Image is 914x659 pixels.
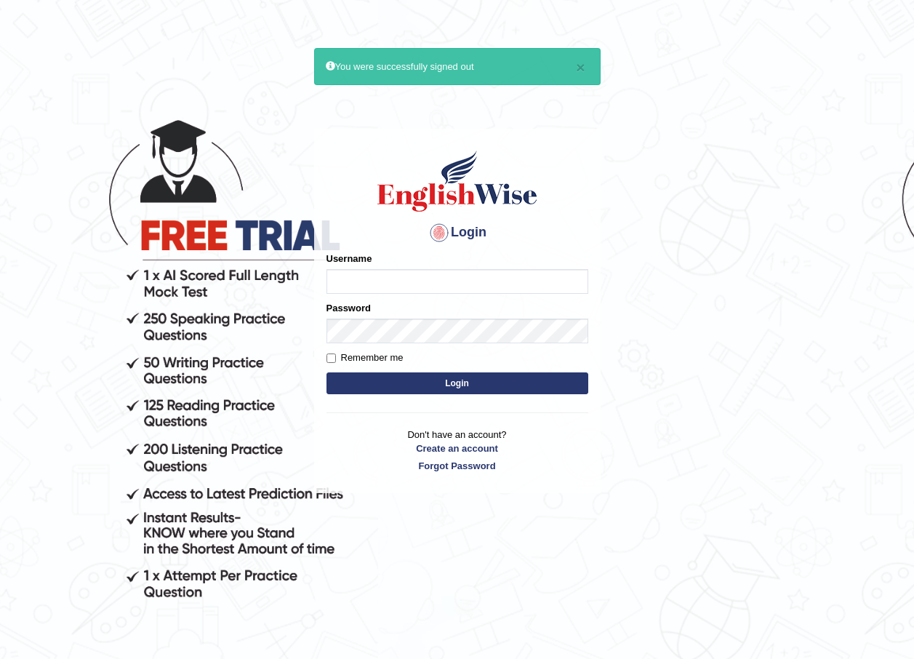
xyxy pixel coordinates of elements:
label: Remember me [326,351,404,365]
button: × [576,60,585,75]
a: Forgot Password [326,459,588,473]
label: Password [326,301,371,315]
input: Remember me [326,354,336,363]
img: Logo of English Wise sign in for intelligent practice with AI [374,148,540,214]
button: Login [326,372,588,394]
h4: Login [326,221,588,244]
p: Don't have an account? [326,428,588,473]
a: Create an account [326,442,588,455]
label: Username [326,252,372,265]
div: You were successfully signed out [314,48,601,85]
